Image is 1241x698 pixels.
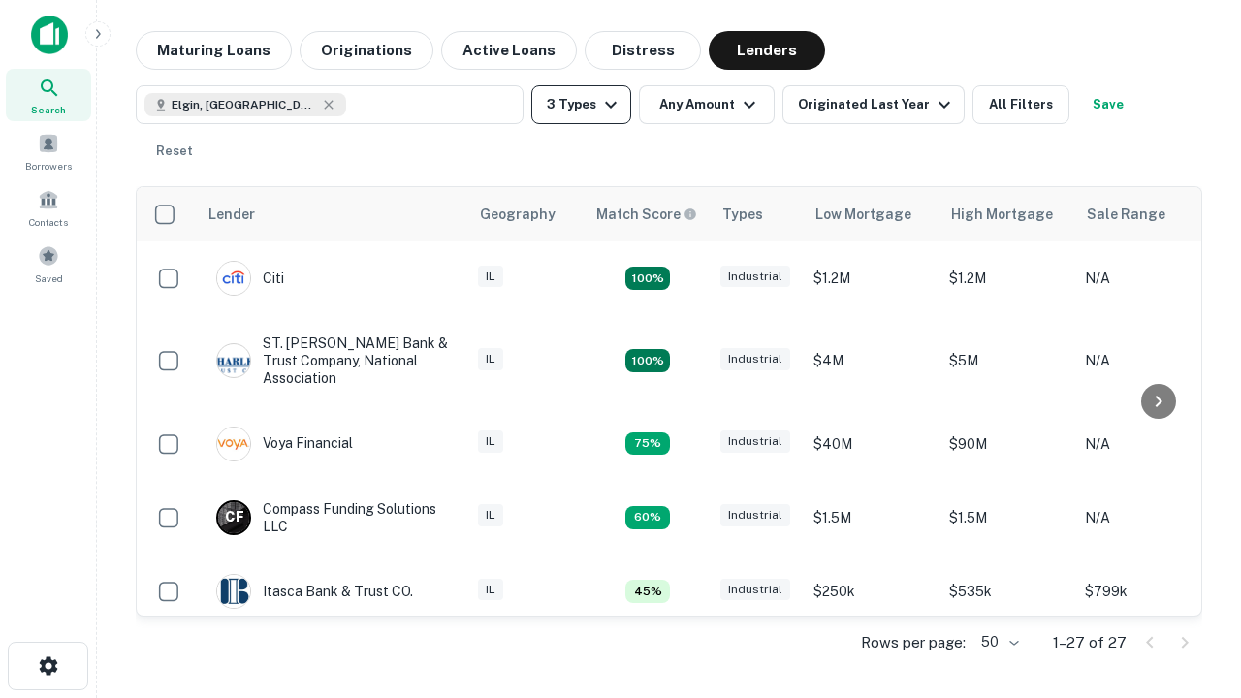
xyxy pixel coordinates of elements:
div: ST. [PERSON_NAME] Bank & Trust Company, National Association [216,334,449,388]
span: Search [31,102,66,117]
th: Types [711,187,804,241]
td: $4M [804,315,939,407]
img: picture [217,344,250,377]
button: Originations [300,31,433,70]
div: Compass Funding Solutions LLC [216,500,449,535]
div: Matching Properties: 12, hasApolloMatch: undefined [625,349,670,372]
div: IL [478,348,503,370]
img: picture [217,575,250,608]
td: $90M [939,407,1075,481]
td: $250k [804,555,939,628]
div: 50 [973,628,1022,656]
div: Lender [208,203,255,226]
td: $5M [939,315,1075,407]
p: Rows per page: [861,631,966,654]
div: Industrial [720,579,790,601]
button: Any Amount [639,85,775,124]
span: Elgin, [GEOGRAPHIC_DATA], [GEOGRAPHIC_DATA] [172,96,317,113]
button: Originated Last Year [782,85,965,124]
td: $40M [804,407,939,481]
img: capitalize-icon.png [31,16,68,54]
p: C F [225,507,243,527]
a: Contacts [6,181,91,234]
span: Saved [35,270,63,286]
div: Low Mortgage [815,203,911,226]
div: Matching Properties: 4, hasApolloMatch: undefined [625,506,670,529]
img: picture [217,428,250,460]
div: Citi [216,261,284,296]
th: Geography [468,187,585,241]
td: $1.2M [939,241,1075,315]
a: Search [6,69,91,121]
th: High Mortgage [939,187,1075,241]
td: $535k [939,555,1075,628]
div: Industrial [720,266,790,288]
div: Industrial [720,504,790,526]
div: IL [478,579,503,601]
p: 1–27 of 27 [1053,631,1127,654]
td: $1.2M [804,241,939,315]
button: Save your search to get updates of matches that match your search criteria. [1077,85,1139,124]
div: IL [478,504,503,526]
div: High Mortgage [951,203,1053,226]
div: Capitalize uses an advanced AI algorithm to match your search with the best lender. The match sco... [596,204,697,225]
button: Maturing Loans [136,31,292,70]
iframe: Chat Widget [1144,543,1241,636]
img: picture [217,262,250,295]
td: $1.5M [804,481,939,555]
div: Industrial [720,348,790,370]
button: All Filters [972,85,1069,124]
div: IL [478,430,503,453]
button: Lenders [709,31,825,70]
th: Capitalize uses an advanced AI algorithm to match your search with the best lender. The match sco... [585,187,711,241]
th: Low Mortgage [804,187,939,241]
div: Voya Financial [216,427,353,461]
span: Borrowers [25,158,72,174]
th: Lender [197,187,468,241]
td: $1.5M [939,481,1075,555]
div: Geography [480,203,556,226]
span: Contacts [29,214,68,230]
div: Itasca Bank & Trust CO. [216,574,413,609]
button: 3 Types [531,85,631,124]
div: Matching Properties: 5, hasApolloMatch: undefined [625,432,670,456]
button: Elgin, [GEOGRAPHIC_DATA], [GEOGRAPHIC_DATA] [136,85,524,124]
div: Originated Last Year [798,93,956,116]
div: Sale Range [1087,203,1165,226]
div: Types [722,203,763,226]
div: Matching Properties: 9, hasApolloMatch: undefined [625,267,670,290]
div: IL [478,266,503,288]
a: Borrowers [6,125,91,177]
button: Reset [143,132,206,171]
button: Distress [585,31,701,70]
div: Matching Properties: 3, hasApolloMatch: undefined [625,580,670,603]
a: Saved [6,238,91,290]
button: Active Loans [441,31,577,70]
h6: Match Score [596,204,693,225]
div: Industrial [720,430,790,453]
